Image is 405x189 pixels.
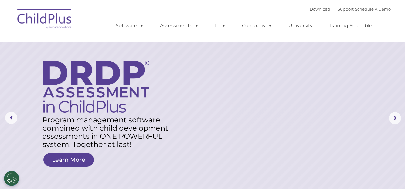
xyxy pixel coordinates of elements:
a: IT [209,20,232,32]
a: University [282,20,319,32]
a: Software [110,20,150,32]
font: | [310,7,391,12]
a: Training Scramble!! [323,20,381,32]
a: Assessments [154,20,205,32]
button: Cookies Settings [4,171,19,186]
a: Company [236,20,278,32]
a: Download [310,7,330,12]
a: Schedule A Demo [355,7,391,12]
rs-layer: Program management software combined with child development assessments in ONE POWERFUL system! T... [43,116,172,148]
img: DRDP Assessment in ChildPlus [43,61,149,113]
span: Phone number [84,65,110,69]
a: Learn More [43,153,94,167]
a: Support [338,7,354,12]
span: Last name [84,40,103,45]
img: ChildPlus by Procare Solutions [14,5,75,35]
